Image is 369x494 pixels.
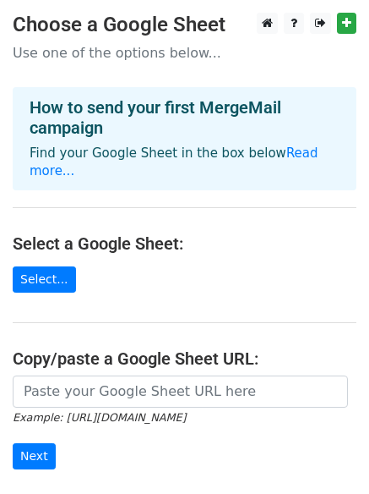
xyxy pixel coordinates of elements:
[13,411,186,424] small: Example: [URL][DOMAIN_NAME]
[13,376,348,408] input: Paste your Google Sheet URL here
[13,44,356,62] p: Use one of the options below...
[13,233,356,254] h4: Select a Google Sheet:
[30,97,339,138] h4: How to send your first MergeMail campaign
[30,145,318,178] a: Read more...
[13,349,356,369] h4: Copy/paste a Google Sheet URL:
[13,13,356,37] h3: Choose a Google Sheet
[13,443,56,469] input: Next
[13,266,76,293] a: Select...
[30,145,339,180] p: Find your Google Sheet in the box below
